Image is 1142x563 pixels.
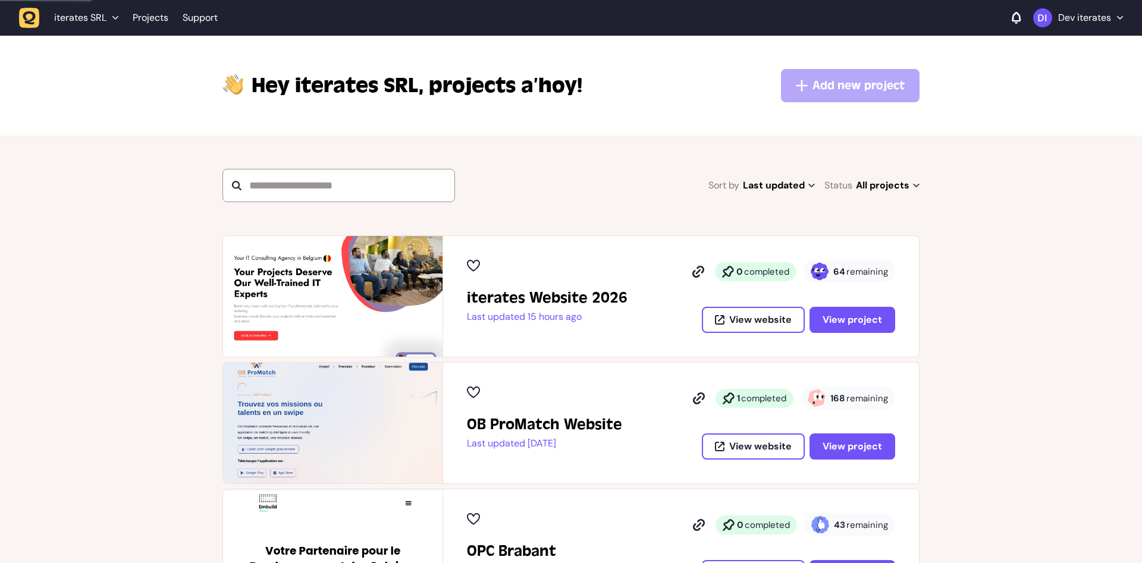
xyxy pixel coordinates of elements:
[744,266,789,278] span: completed
[846,392,888,404] span: remaining
[729,315,792,325] span: View website
[19,7,126,29] button: iterates SRL
[183,12,218,24] a: Support
[745,519,790,531] span: completed
[252,71,582,100] p: projects a’hoy!
[708,177,739,194] span: Sort by
[729,442,792,451] span: View website
[1033,8,1123,27] button: Dev iterates
[823,315,882,325] span: View project
[830,392,845,404] strong: 168
[736,266,743,278] strong: 0
[702,433,805,460] button: View website
[846,519,888,531] span: remaining
[467,438,622,449] p: Last updated [DATE]
[133,7,168,29] a: Projects
[467,288,628,307] h2: iterates Website 2026
[824,177,852,194] span: Status
[823,442,882,451] span: View project
[812,77,905,94] span: Add new project
[223,363,443,483] img: OB ProMatch Website
[737,519,743,531] strong: 0
[222,71,244,96] img: hi-hand
[810,433,895,460] button: View project
[833,266,845,278] strong: 64
[737,392,740,404] strong: 1
[467,415,622,434] h2: OB ProMatch Website
[834,519,845,531] strong: 43
[467,542,556,561] h2: OPC Brabant
[54,12,106,24] span: iterates SRL
[846,266,888,278] span: remaining
[467,311,628,323] p: Last updated 15 hours ago
[1058,12,1111,24] p: Dev iterates
[702,307,805,333] button: View website
[252,71,424,100] span: iterates SRL
[810,307,895,333] button: View project
[781,69,920,102] button: Add new project
[1033,8,1052,27] img: Dev iterates
[856,177,920,194] span: All projects
[743,177,815,194] span: Last updated
[741,392,786,404] span: completed
[223,236,443,357] img: iterates Website 2026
